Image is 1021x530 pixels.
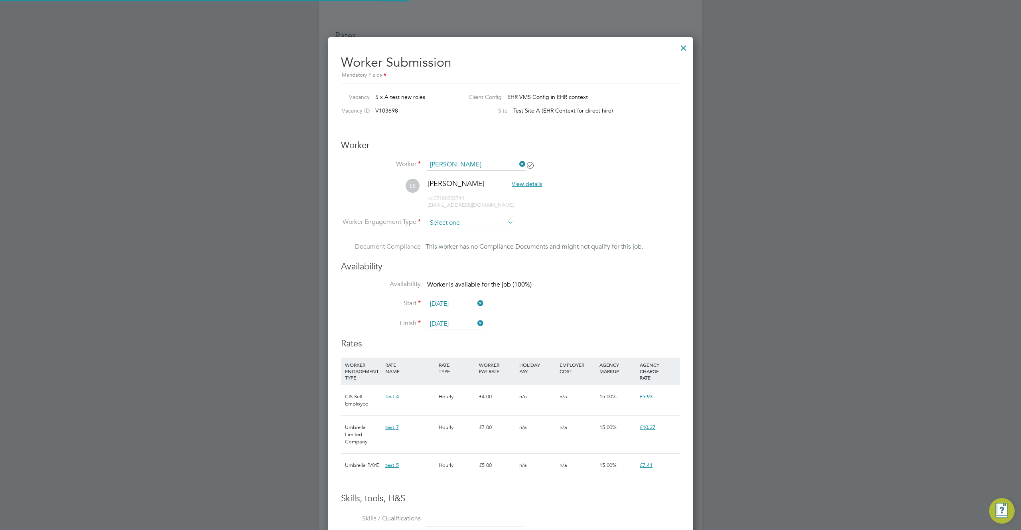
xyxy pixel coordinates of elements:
[428,179,485,188] span: [PERSON_NAME]
[385,424,399,431] span: test 7
[519,462,527,469] span: n/a
[341,319,421,328] label: Finish
[343,416,383,453] div: Umbrella Limited Company
[599,424,617,431] span: 15.00%
[640,424,655,431] span: £10.37
[343,385,383,415] div: CIS Self-Employed
[437,385,477,408] div: Hourly
[477,358,517,378] div: WORKER PAY RATE
[427,318,484,330] input: Select one
[428,202,514,208] span: [EMAIL_ADDRESS][DOMAIN_NAME]
[437,358,477,378] div: RATE TYPE
[560,462,567,469] span: n/a
[437,454,477,477] div: Hourly
[427,217,514,229] input: Select one
[385,462,399,469] span: test 5
[560,424,567,431] span: n/a
[338,93,370,101] label: Vacancy
[462,93,502,101] label: Client Config
[428,195,434,202] span: m:
[426,242,643,251] div: This worker has no Compliance Documents and might not qualify for this job.
[341,71,680,80] div: Mandatory Fields
[406,179,420,193] span: LS
[341,140,680,151] h3: Worker
[428,195,464,202] span: 07100292744
[375,107,398,114] span: V103698
[597,358,638,378] div: AGENCY MARKUP
[341,261,680,273] h3: Availability
[341,218,421,226] label: Worker Engagement Type
[640,462,652,469] span: £7.41
[517,358,558,378] div: HOLIDAY PAY
[599,462,617,469] span: 15.00%
[477,454,517,477] div: £5.00
[341,514,421,523] label: Skills / Qualifications
[512,180,542,188] span: View details
[341,242,421,251] label: Document Compliance
[341,493,680,504] h3: Skills, tools, H&S
[341,338,680,350] h3: Rates
[341,299,421,308] label: Start
[427,281,532,289] span: Worker is available for the job (100%)
[437,416,477,439] div: Hourly
[375,93,425,101] span: 5 x A test new roles
[343,454,383,477] div: Umbrella PAYE
[477,385,517,408] div: £4.00
[383,358,437,378] div: RATE NAME
[343,358,383,385] div: WORKER ENGAGEMENT TYPE
[507,93,588,101] span: EHR VMS Config in EHR context
[338,107,370,114] label: Vacancy ID
[640,393,652,400] span: £5.93
[519,424,527,431] span: n/a
[341,160,421,168] label: Worker
[462,107,508,114] label: Site
[341,280,421,289] label: Availability
[638,358,678,385] div: AGENCY CHARGE RATE
[427,159,526,171] input: Search for...
[513,107,613,114] span: Test Site A (EHR Context for direct hire)
[385,393,399,400] span: test 4
[599,393,617,400] span: 15.00%
[477,416,517,439] div: £7.00
[558,358,598,378] div: EMPLOYER COST
[427,298,484,310] input: Select one
[560,393,567,400] span: n/a
[341,48,680,80] h2: Worker Submission
[519,393,527,400] span: n/a
[989,498,1015,524] button: Engage Resource Center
